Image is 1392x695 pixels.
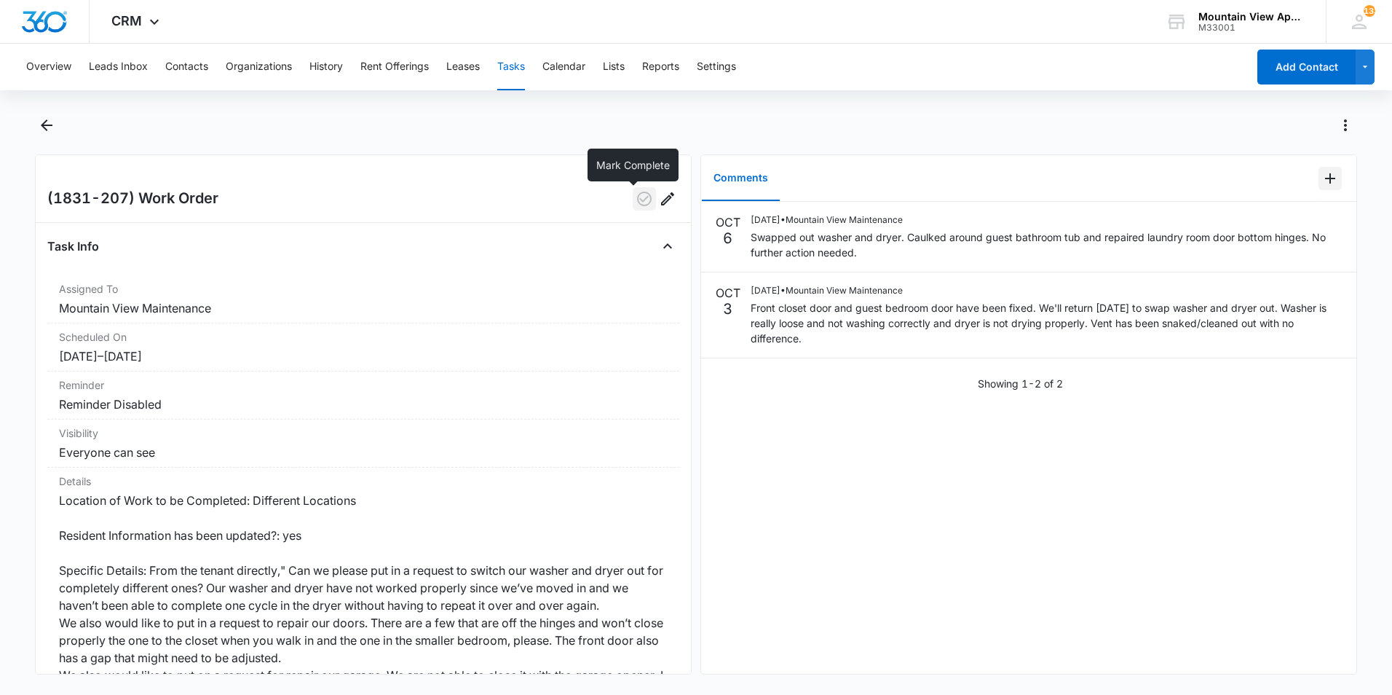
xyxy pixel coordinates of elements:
button: Rent Offerings [360,44,429,90]
p: 3 [723,302,732,316]
div: account id [1198,23,1305,33]
dd: [DATE] – [DATE] [59,347,668,365]
button: History [309,44,343,90]
p: [DATE] • Mountain View Maintenance [751,213,1342,227]
button: Contacts [165,44,208,90]
p: [DATE] • Mountain View Maintenance [751,284,1342,297]
div: account name [1198,11,1305,23]
div: notifications count [1364,5,1375,17]
dd: Everyone can see [59,444,668,461]
span: CRM [111,13,142,28]
button: Actions [1334,114,1357,137]
div: Mark Complete [588,149,679,181]
dt: Reminder [59,377,668,393]
dt: Visibility [59,425,668,441]
button: Settings [697,44,736,90]
p: Front closet door and guest bedroom door have been fixed. We'll return [DATE] to swap washer and ... [751,300,1342,346]
button: Tasks [497,44,525,90]
h2: (1831-207) Work Order [47,187,218,211]
div: Scheduled On[DATE]–[DATE] [47,323,679,372]
div: Assigned ToMountain View Maintenance [47,275,679,323]
p: OCT [716,213,740,231]
p: Showing 1-2 of 2 [978,376,1063,391]
button: Back [35,114,58,137]
button: Add Contact [1257,50,1356,85]
dt: Assigned To [59,281,668,297]
button: Lists [603,44,625,90]
button: Close [656,235,679,258]
p: 6 [723,231,732,246]
button: Organizations [226,44,292,90]
button: Comments [702,156,780,201]
button: Edit [656,187,679,211]
dt: Scheduled On [59,329,668,345]
button: Reports [642,44,679,90]
dt: Details [59,474,668,489]
span: 133 [1364,5,1375,17]
button: Leads Inbox [89,44,148,90]
p: Swapped out washer and dryer. Caulked around guest bathroom tub and repaired laundry room door bo... [751,229,1342,260]
button: Leases [446,44,480,90]
h4: Task Info [47,237,99,255]
dd: Mountain View Maintenance [59,299,668,317]
div: VisibilityEveryone can see [47,420,679,468]
div: ReminderReminder Disabled [47,372,679,420]
dd: Reminder Disabled [59,396,668,413]
button: Add Comment [1318,167,1342,190]
p: OCT [716,284,740,302]
button: Calendar [542,44,585,90]
button: Overview [26,44,71,90]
